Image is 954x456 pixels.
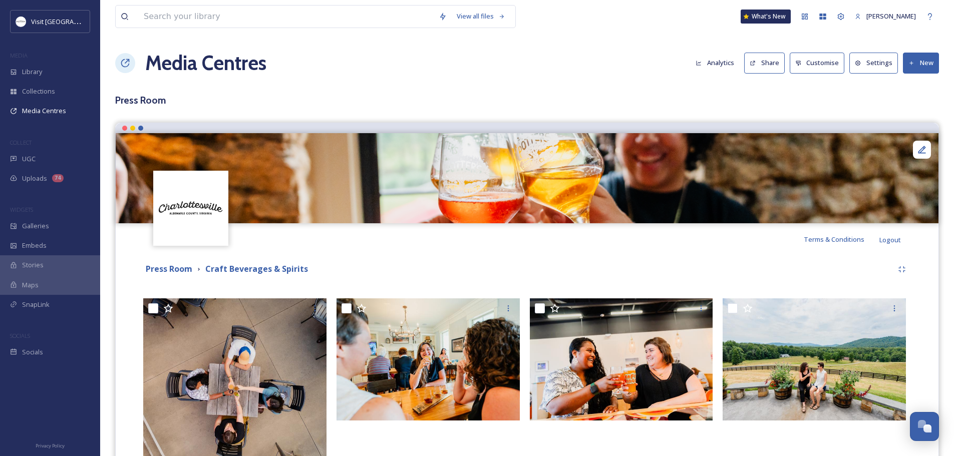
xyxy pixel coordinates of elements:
[205,263,308,274] strong: Craft Beverages & Spirits
[10,206,33,213] span: WIDGETS
[155,172,227,244] img: Circle%20Logo.png
[804,233,879,245] a: Terms & Conditions
[790,53,845,73] button: Customise
[452,7,510,26] a: View all files
[850,7,921,26] a: [PERSON_NAME]
[22,87,55,96] span: Collections
[22,67,42,77] span: Library
[116,133,938,223] img: DSC08741.jpg
[741,10,791,24] a: What's New
[115,93,939,108] h3: Press Room
[145,48,266,78] a: Media Centres
[910,412,939,441] button: Open Chat
[22,347,43,357] span: Socials
[31,17,109,26] span: Visit [GEOGRAPHIC_DATA]
[849,53,898,73] button: Settings
[22,300,50,309] span: SnapLink
[22,106,66,116] span: Media Centres
[52,174,64,182] div: 74
[36,442,65,449] span: Privacy Policy
[849,53,903,73] a: Settings
[744,53,785,73] button: Share
[530,298,713,420] img: DSC09850 (1).jpg
[691,53,744,73] a: Analytics
[139,6,434,28] input: Search your library
[146,263,192,274] strong: Press Room
[337,298,520,420] img: Ragged Branch Distillery DSC06109-2.jpg
[22,260,44,270] span: Stories
[790,53,850,73] a: Customise
[691,53,739,73] button: Analytics
[22,154,36,164] span: UGC
[22,241,47,250] span: Embeds
[879,235,901,244] span: Logout
[10,139,32,146] span: COLLECT
[22,174,47,183] span: Uploads
[36,439,65,451] a: Privacy Policy
[903,53,939,73] button: New
[804,235,864,244] span: Terms & Conditions
[10,332,30,339] span: SOCIALS
[866,12,916,21] span: [PERSON_NAME]
[22,280,39,290] span: Maps
[22,221,49,231] span: Galleries
[723,298,906,420] img: DSC06215-2.jpg
[16,17,26,27] img: Circle%20Logo.png
[10,52,28,59] span: MEDIA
